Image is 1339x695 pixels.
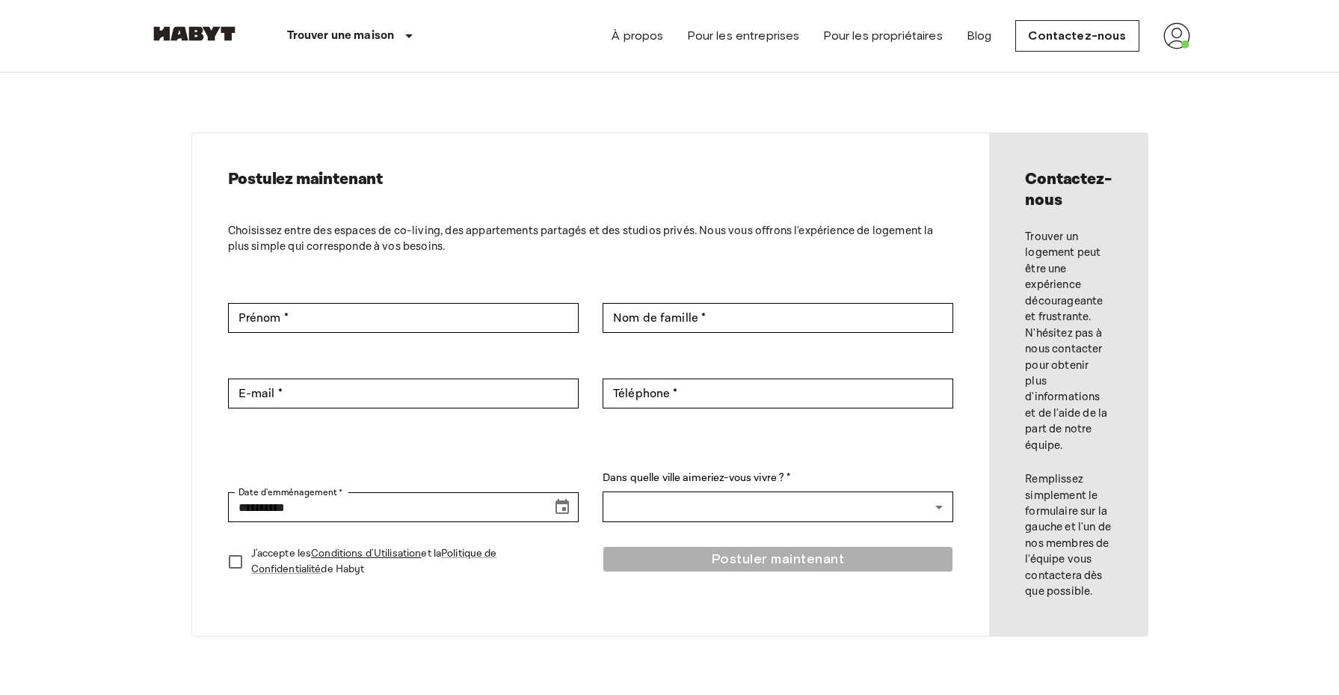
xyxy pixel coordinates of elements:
a: Blog [967,27,992,45]
a: À propos [612,27,663,45]
button: Choose date, selected date is Sep 17, 2025 [547,492,577,522]
a: Pour les entreprises [687,27,799,45]
p: Trouver une maison [287,27,395,45]
p: Remplissez simplement le formulaire sur la gauche et l'un de nos membres de l'équipe vous contact... [1025,471,1111,600]
a: Conditions d'Utilisation [311,547,421,560]
img: avatar [1163,22,1190,49]
h2: Postulez maintenant [228,169,954,190]
label: Date d'emménagement [238,486,342,499]
p: Choisissez entre des espaces de co-living, des appartements partagés et des studios privés. Nous ... [228,223,954,255]
label: Dans quelle ville aimeriez-vous vivre ? * [603,471,953,486]
h2: Contactez-nous [1025,169,1111,211]
p: Trouver un logement peut être une expérience décourageante et frustrante. N'hésitez pas à nous co... [1025,229,1111,453]
a: Pour les propriétaires [823,27,942,45]
img: Habyt [150,26,239,41]
a: Contactez-nous [1015,20,1139,52]
p: J'accepte les et la de Habyt [251,546,567,578]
